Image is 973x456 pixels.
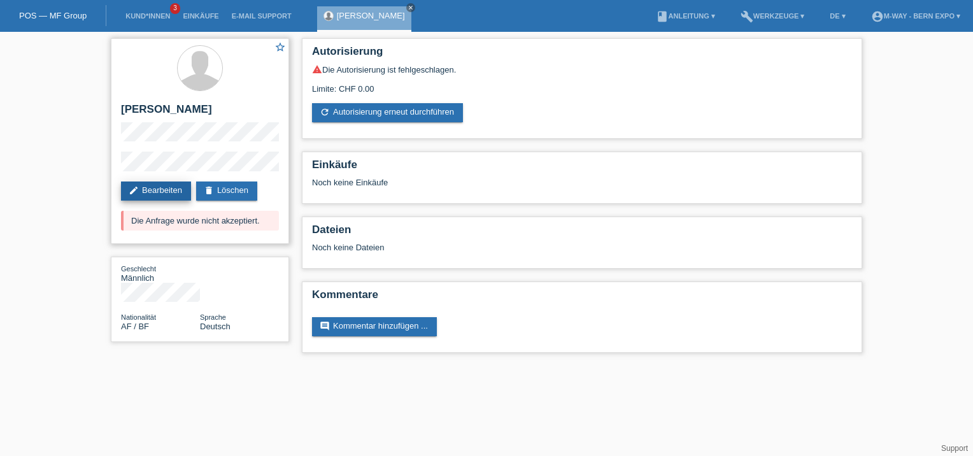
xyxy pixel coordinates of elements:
[121,322,149,331] span: Afghanistan / BF / 14.12.2016
[823,12,851,20] a: DE ▾
[312,317,437,336] a: commentKommentar hinzufügen ...
[312,45,852,64] h2: Autorisierung
[121,211,279,231] div: Die Anfrage wurde nicht akzeptiert.
[19,11,87,20] a: POS — MF Group
[274,41,286,53] i: star_border
[650,12,721,20] a: bookAnleitung ▾
[170,3,180,14] span: 3
[320,321,330,331] i: comment
[312,75,852,94] div: Limite: CHF 0.00
[408,4,414,11] i: close
[337,11,405,20] a: [PERSON_NAME]
[312,159,852,178] h2: Einkäufe
[312,243,701,252] div: Noch keine Dateien
[200,313,226,321] span: Sprache
[204,185,214,196] i: delete
[225,12,298,20] a: E-Mail Support
[176,12,225,20] a: Einkäufe
[312,64,322,75] i: warning
[656,10,669,23] i: book
[312,224,852,243] h2: Dateien
[312,178,852,197] div: Noch keine Einkäufe
[865,12,967,20] a: account_circlem-way - Bern Expo ▾
[121,264,200,283] div: Männlich
[734,12,811,20] a: buildWerkzeuge ▾
[741,10,753,23] i: build
[274,41,286,55] a: star_border
[312,103,463,122] a: refreshAutorisierung erneut durchführen
[121,103,279,122] h2: [PERSON_NAME]
[121,182,191,201] a: editBearbeiten
[312,64,852,75] div: Die Autorisierung ist fehlgeschlagen.
[200,322,231,331] span: Deutsch
[406,3,415,12] a: close
[941,444,968,453] a: Support
[196,182,257,201] a: deleteLöschen
[129,185,139,196] i: edit
[312,289,852,308] h2: Kommentare
[119,12,176,20] a: Kund*innen
[320,107,330,117] i: refresh
[121,265,156,273] span: Geschlecht
[871,10,884,23] i: account_circle
[121,313,156,321] span: Nationalität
